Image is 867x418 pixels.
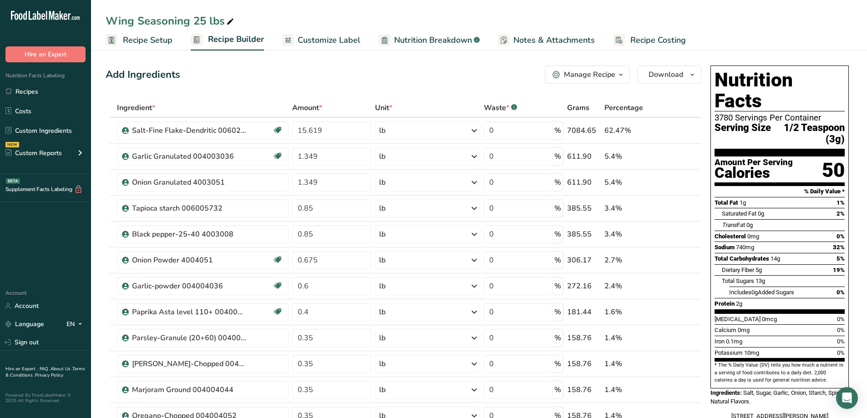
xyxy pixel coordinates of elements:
[379,255,385,266] div: lb
[132,358,246,369] div: [PERSON_NAME]-Chopped 004002061
[758,210,764,217] span: 0g
[755,267,762,273] span: 5g
[740,199,746,206] span: 1g
[722,267,754,273] span: Dietary Fiber
[379,307,385,317] div: lb
[715,338,725,345] span: Iron
[379,30,480,50] a: Nutrition Breakdown
[715,300,735,307] span: Protein
[637,65,701,84] button: Download
[837,289,845,296] span: 0%
[715,349,743,356] span: Potassium
[715,316,761,322] span: [MEDICAL_DATA]
[132,332,246,343] div: Parsley-Granule (20+60) 004003055
[132,151,246,162] div: Garlic Granulated 004003036
[715,186,845,197] section: % Daily Value *
[722,222,745,228] span: Fat
[715,327,736,333] span: Calcium
[613,30,686,50] a: Recipe Costing
[822,158,845,182] div: 50
[836,387,858,409] div: Open Intercom Messenger
[123,34,172,46] span: Recipe Setup
[738,327,750,333] span: 0mg
[132,307,246,317] div: Paprika Asta level 110+ 004004054
[40,366,51,372] a: FAQ .
[5,46,86,62] button: Hire an Expert
[726,338,742,345] span: 0.1mg
[837,316,845,322] span: 0%
[837,199,845,206] span: 1%
[833,267,845,273] span: 19%
[744,349,759,356] span: 10mg
[567,281,601,292] div: 272.16
[604,125,658,136] div: 62.47%
[837,210,845,217] span: 2%
[630,34,686,46] span: Recipe Costing
[117,102,155,113] span: Ingredient
[379,151,385,162] div: lb
[394,34,472,46] span: Nutrition Breakdown
[5,148,62,158] div: Custom Reports
[755,277,765,284] span: 13g
[51,366,72,372] a: About Us .
[604,102,643,113] span: Percentage
[484,102,517,113] div: Waste
[132,281,246,292] div: Garlic-powder 004004036
[729,289,794,296] span: Includes Added Sugars
[771,122,845,145] span: 1/2 Teaspoon (3g)
[736,300,742,307] span: 2g
[5,142,19,147] div: NEW
[379,332,385,343] div: lb
[604,307,658,317] div: 1.6%
[604,151,658,162] div: 5.4%
[604,384,658,395] div: 1.4%
[567,255,601,266] div: 306.17
[715,199,738,206] span: Total Fat
[132,229,246,240] div: Black pepper-25-40 4003008
[604,358,658,369] div: 1.4%
[715,233,746,240] span: Cholesterol
[604,203,658,214] div: 3.4%
[604,332,658,343] div: 1.4%
[567,358,601,369] div: 158.76
[715,166,793,180] div: Calories
[604,281,658,292] div: 2.4%
[715,255,769,262] span: Total Carbohydrates
[132,177,246,188] div: Onion Granulated 4003051
[545,65,630,84] button: Manage Recipe
[567,102,589,113] span: Grams
[722,222,737,228] i: Trans
[722,277,754,284] span: Total Sugars
[751,289,758,296] span: 0g
[715,362,845,384] section: * The % Daily Value (DV) tells you how much a nutrient in a serving of food contributes to a dail...
[837,233,845,240] span: 0%
[191,29,264,51] a: Recipe Builder
[567,125,601,136] div: 7084.65
[604,177,658,188] div: 5.4%
[5,393,86,403] div: Powered By FoodLabelMaker © 2025 All Rights Reserved
[771,255,780,262] span: 14g
[567,177,601,188] div: 611.90
[5,366,38,372] a: Hire an Expert .
[298,34,360,46] span: Customize Label
[567,307,601,317] div: 181.44
[837,338,845,345] span: 0%
[132,255,246,266] div: Onion Powder 4004051
[66,319,86,330] div: EN
[736,244,754,251] span: 740mg
[379,229,385,240] div: lb
[567,151,601,162] div: 611.90
[746,222,753,228] span: 0g
[6,178,20,184] div: BETA
[375,102,392,113] span: Unit
[106,67,180,82] div: Add Ingredients
[604,255,658,266] div: 2.7%
[604,229,658,240] div: 3.4%
[710,389,847,405] span: Salt, Sugar, Garlic, Onion, Starch, Spices, Natural Flavors.
[837,327,845,333] span: 0%
[762,316,777,322] span: 0mcg
[498,30,595,50] a: Notes & Attachments
[649,69,683,80] span: Download
[567,384,601,395] div: 158.76
[379,384,385,395] div: lb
